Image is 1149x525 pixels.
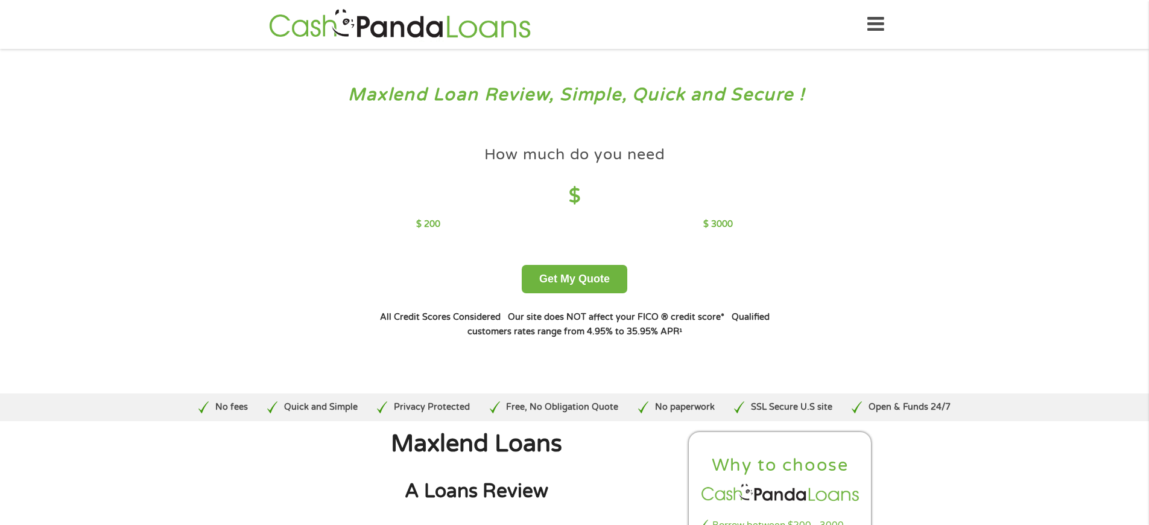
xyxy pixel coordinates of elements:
[394,401,470,414] p: Privacy Protected
[703,218,733,231] p: $ 3000
[506,401,618,414] p: Free, No Obligation Quote
[284,401,358,414] p: Quick and Simple
[215,401,248,414] p: No fees
[869,401,951,414] p: Open & Funds 24/7
[416,218,440,231] p: $ 200
[416,184,733,209] h4: $
[508,312,724,322] strong: Our site does NOT affect your FICO ® credit score*
[522,265,627,293] button: Get My Quote
[276,479,677,504] h2: A Loans Review
[699,454,862,477] h2: Why to choose
[265,7,534,42] img: GetLoanNow Logo
[655,401,715,414] p: No paperwork
[751,401,832,414] p: SSL Secure U.S site
[35,84,1115,106] h3: Maxlend Loan Review, Simple, Quick and Secure !
[391,430,562,458] span: Maxlend Loans
[380,312,501,322] strong: All Credit Scores Considered
[484,145,665,165] h4: How much do you need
